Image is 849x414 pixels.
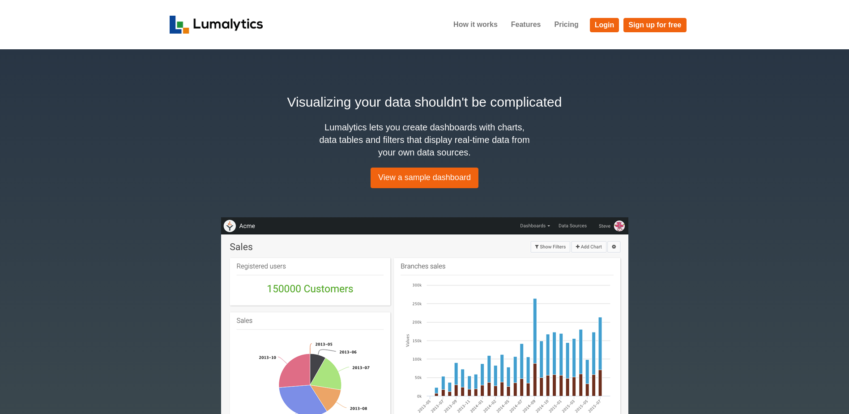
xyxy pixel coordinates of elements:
a: View a sample dashboard [371,168,478,188]
a: Pricing [547,13,585,36]
a: How it works [447,13,504,36]
img: logo_v2-f34f87db3d4d9f5311d6c47995059ad6168825a3e1eb260e01c8041e89355404.png [170,16,263,34]
a: Login [590,18,619,32]
h4: Lumalytics lets you create dashboards with charts, data tables and filters that display real-time... [317,121,532,159]
h2: Visualizing your data shouldn't be complicated [170,92,680,112]
a: Sign up for free [623,18,686,32]
a: Features [504,13,548,36]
